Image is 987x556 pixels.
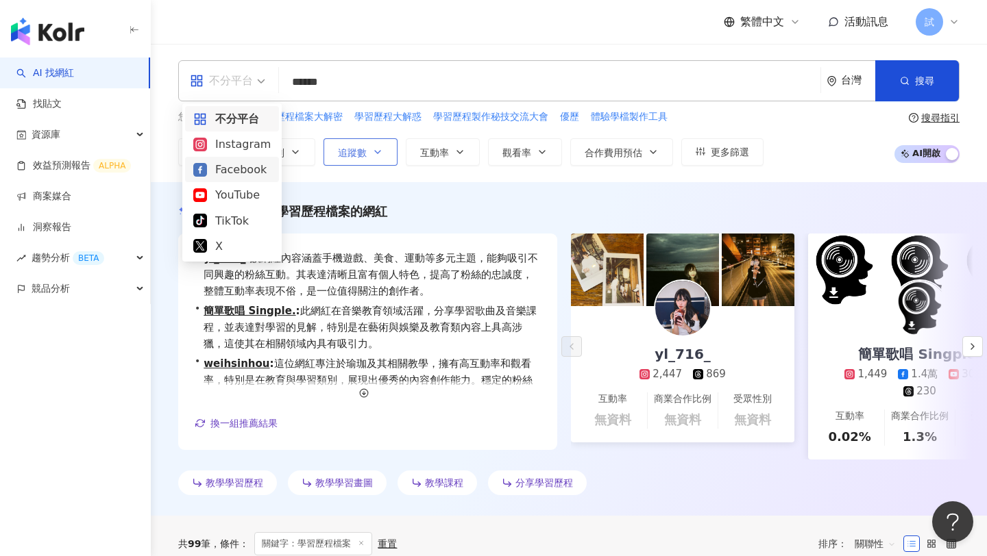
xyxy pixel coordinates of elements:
div: 1.3% [903,428,937,445]
span: 合作費用預估 [585,147,642,158]
div: AI 推薦 ： [196,203,387,220]
div: 受眾性別 [733,392,772,406]
img: post-image [808,233,881,306]
span: 分享學習歷程 [515,477,573,488]
span: 搜尋 [915,75,934,86]
div: 重置 [378,538,397,549]
img: KOL Avatar [655,281,710,336]
span: 教學課程 [425,477,463,488]
a: 找貼文 [16,97,62,111]
span: rise [16,253,26,263]
span: 條件 ： [210,538,249,549]
button: 類型 [178,138,243,166]
span: 活動訊息 [844,15,888,28]
div: • [195,250,541,299]
div: 無資料 [734,411,771,428]
div: 商業合作比例 [891,409,949,423]
img: post-image [571,233,644,306]
span: 教學學習歷程 [206,477,263,488]
div: 台灣 [841,75,875,86]
span: 學習歷程大解惑 [354,110,422,124]
div: • [195,355,541,421]
span: 趨勢分析 [32,242,104,273]
img: post-image [722,233,794,306]
div: 商業合作比例 [654,392,711,406]
span: : [270,357,274,370]
div: 無資料 [594,411,631,428]
div: 0.02% [828,428,870,445]
div: 1,449 [857,367,887,381]
span: 優歷 [560,110,579,124]
button: 體驗學檔製作工具 [590,110,668,125]
div: 2,447 [653,367,682,381]
img: post-image [646,233,719,306]
a: 簡單歌唱 Singple. [204,305,295,317]
span: 競品分析 [32,273,70,304]
span: appstore [190,74,204,88]
div: 排序： [818,533,903,555]
span: 互動率 [420,147,449,158]
div: TikTok [193,212,271,229]
span: 教學學習歷程檔案的網紅 [252,204,387,218]
span: 關鍵字：學習歷程檔案 [254,532,372,555]
div: 互動率 [598,392,627,406]
div: X [193,238,271,255]
button: 性別 [251,138,315,166]
span: 繁體中文 [740,14,784,29]
div: Instagram [193,136,271,153]
span: 更多篩選 [711,147,749,157]
span: 教學學習畫圖 [315,477,373,488]
iframe: Help Scout Beacon - Open [932,501,973,542]
img: post-image [884,233,956,306]
button: 學習歷程製作秘技交流大會 [432,110,549,125]
span: 資源庫 [32,119,60,150]
div: • [195,303,541,352]
span: : [246,252,250,264]
button: 學習歷程檔案大解密 [256,110,343,125]
span: 這位網紅專注於瑜珈及其相關教學，擁有高互動率和觀看率，特別是在教育與學習類別，展現出優秀的內容創作能力。穩定的粉絲羣體和[PERSON_NAME]的內容專業性，使其成為推廣瑜珈和健康生活的理想合... [204,355,541,421]
button: 觀看率 [488,138,562,166]
div: yl_716_ [641,344,724,364]
span: 該網紅內容涵蓋手機遊戲、美食、運動等多元主題，能夠吸引不同興趣的粉絲互動。其表達清晰且富有個人特色，提高了粉絲的忠誠度，整體互動率表現不俗，是一位值得關注的創作者。 [204,250,541,299]
span: 學習歷程製作秘技交流大會 [433,110,548,124]
span: 換一組推薦結果 [210,418,278,429]
span: appstore [193,112,207,126]
span: 您可能感興趣： [178,110,245,124]
div: 互動率 [836,409,864,423]
span: 觀看率 [502,147,531,158]
button: 互動率 [406,138,480,166]
button: 學習歷程大解惑 [354,110,422,125]
div: 1.4萬 [911,367,938,381]
span: 體驗學檔製作工具 [591,110,668,124]
button: 換一組推薦結果 [195,413,278,433]
div: 不分平台 [190,70,253,92]
span: 試 [925,14,934,29]
a: yl_716_2,447869互動率無資料商業合作比例無資料受眾性別無資料 [571,306,794,442]
div: 無資料 [664,411,701,428]
span: : [296,305,300,317]
div: 共 筆 [178,538,210,549]
span: 學習歷程檔案大解密 [256,110,343,124]
div: Facebook [193,161,271,178]
button: 追蹤數 [324,138,398,166]
a: searchAI 找網紅 [16,66,74,80]
button: 合作費用預估 [570,138,673,166]
button: 更多篩選 [681,138,764,166]
div: 230 [916,384,936,399]
a: weihsinhou [204,357,269,370]
a: yl_716_ [204,252,245,264]
span: question-circle [909,113,918,123]
span: 關聯性 [855,533,896,555]
a: 洞察報告 [16,220,71,234]
button: 優歷 [559,110,580,125]
a: 商案媒合 [16,190,71,203]
span: 追蹤數 [338,147,367,158]
img: logo [11,18,84,45]
div: YouTube [193,186,271,203]
div: BETA [73,251,104,265]
div: 不分平台 [193,110,271,127]
div: 搜尋指引 [921,112,960,123]
img: KOL Avatar [892,281,947,336]
span: environment [827,76,837,86]
a: 效益預測報告ALPHA [16,159,131,173]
